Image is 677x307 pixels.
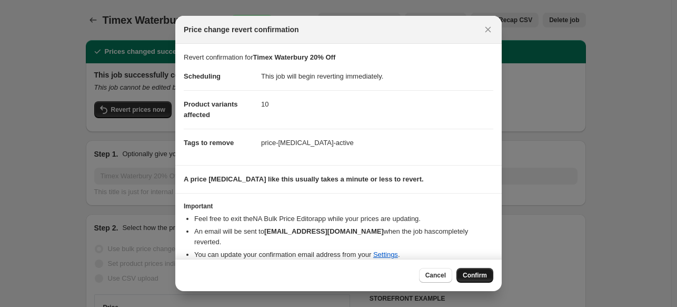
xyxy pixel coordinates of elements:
span: Scheduling [184,72,221,80]
dd: price-[MEDICAL_DATA]-active [261,129,493,157]
span: Product variants affected [184,100,238,119]
span: Cancel [425,271,446,280]
b: A price [MEDICAL_DATA] like this usually takes a minute or less to revert. [184,175,424,183]
button: Cancel [419,268,452,283]
span: Tags to remove [184,139,234,147]
a: Settings [373,251,398,258]
h3: Important [184,202,493,210]
dd: This job will begin reverting immediately. [261,63,493,90]
span: Price change revert confirmation [184,24,299,35]
p: Revert confirmation for [184,52,493,63]
button: Confirm [456,268,493,283]
li: An email will be sent to when the job has completely reverted . [194,226,493,247]
dd: 10 [261,90,493,118]
b: [EMAIL_ADDRESS][DOMAIN_NAME] [264,227,384,235]
button: Close [481,22,495,37]
li: You can update your confirmation email address from your . [194,250,493,260]
li: Feel free to exit the NA Bulk Price Editor app while your prices are updating. [194,214,493,224]
b: Timex Waterbury 20% Off [253,53,336,61]
span: Confirm [463,271,487,280]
